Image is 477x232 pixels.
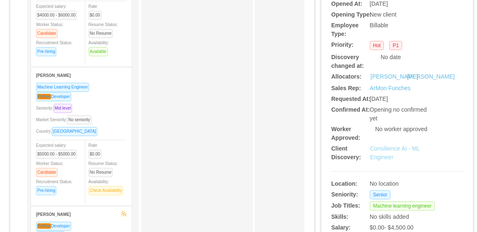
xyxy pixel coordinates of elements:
span: Rate [89,4,105,17]
span: Country: [36,129,101,134]
b: Salary: [331,224,351,231]
span: Availability: [89,41,111,54]
span: $0.00 [89,150,101,159]
a: [PERSON_NAME] [371,72,418,81]
b: Requested At: [331,96,370,102]
span: Pre-hiring [36,186,56,195]
span: team [121,211,127,217]
div: No location [370,179,436,188]
b: Job Titles: [331,202,360,209]
span: [DATE] [370,0,388,7]
span: [GEOGRAPHIC_DATA] [52,127,97,136]
span: Expected salary: [36,4,80,17]
span: No skills added [370,213,409,220]
span: Developer [36,222,71,231]
span: No Resume [89,168,113,177]
em: Python [37,94,51,99]
span: P1 [389,41,402,50]
span: Candidate [36,168,58,177]
a: ArMon Funches [370,85,411,91]
span: Check Availability [89,186,123,195]
b: Priority: [331,41,354,48]
span: No Resume [89,29,113,38]
span: Availability: [89,179,127,193]
span: No worker approved [375,126,427,132]
span: Pre-hiring [36,47,56,56]
span: Mid level [53,104,72,113]
b: Opening Type: [331,11,371,18]
a: Consilience AI - ML Engineer [370,145,420,160]
span: Rate [89,143,105,156]
b: Sales Rep: [331,85,361,91]
span: Recruitment Status: [36,41,72,54]
b: Location: [331,180,357,187]
b: Confirmed At: [331,106,370,113]
span: [DATE] [370,96,388,102]
span: New client [370,11,397,18]
span: $0.00 - $4,500.00 [370,224,414,231]
span: Opening no confirmed yet [370,106,427,122]
span: Hot [370,41,384,50]
span: Seniority: [36,106,75,110]
span: No seniority [67,115,92,124]
a: [PERSON_NAME] [407,72,455,81]
span: Worker Status: [36,161,63,175]
span: Developer [36,92,71,101]
span: Recruitment Status: [36,179,72,193]
span: No date [381,54,401,60]
span: $4000.00 - $6000.00 [36,11,77,20]
strong: [PERSON_NAME] [36,212,71,217]
b: Opened At: [331,0,362,7]
b: Discovery changed at: [331,54,364,69]
span: Machine Learning Engineer [36,83,89,92]
span: Available [89,47,108,56]
span: $5000.00 - $5000.00 [36,150,77,159]
em: Python [37,223,51,229]
span: Resume Status: [89,161,118,175]
b: Client Discovery: [331,145,361,160]
span: Expected salary: [36,143,80,156]
span: Billable [370,22,388,29]
b: Allocators: [331,73,361,80]
strong: [PERSON_NAME] [36,73,71,78]
b: Skills: [331,213,348,220]
b: Seniority: [331,191,358,198]
b: Employee Type: [331,22,359,37]
b: Worker Approved: [331,126,360,141]
span: Candidate [36,29,58,38]
span: $0.00 [89,11,101,20]
span: Market Seniority: [36,117,95,122]
span: Senior [370,190,391,199]
span: Resume Status: [89,22,118,36]
span: Worker Status: [36,22,63,36]
span: Machine learning engineer [370,201,435,210]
